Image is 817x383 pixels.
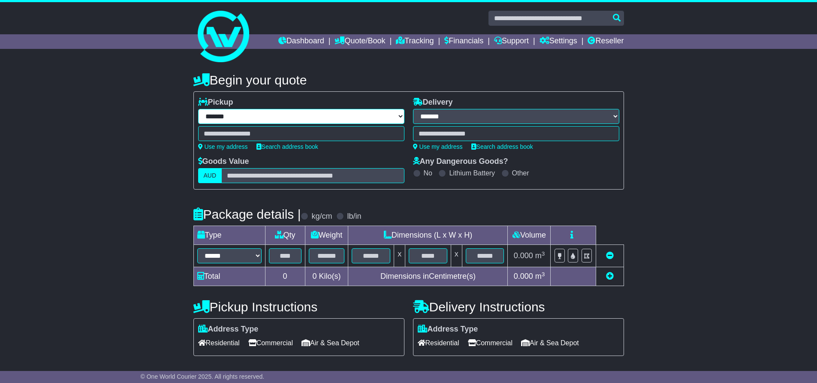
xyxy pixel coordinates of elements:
[347,212,361,221] label: lb/in
[413,157,508,166] label: Any Dangerous Goods?
[198,336,240,350] span: Residential
[606,251,614,260] a: Remove this item
[521,336,579,350] span: Air & Sea Depot
[198,143,248,150] a: Use my address
[471,143,533,150] a: Search address book
[305,267,348,286] td: Kilo(s)
[193,267,265,286] td: Total
[542,250,545,257] sup: 3
[394,245,405,267] td: x
[193,207,301,221] h4: Package details |
[198,325,259,334] label: Address Type
[312,272,317,280] span: 0
[193,300,404,314] h4: Pickup Instructions
[451,245,462,267] td: x
[396,34,434,49] a: Tracking
[514,272,533,280] span: 0.000
[449,169,495,177] label: Lithium Battery
[198,168,222,183] label: AUD
[514,251,533,260] span: 0.000
[542,271,545,277] sup: 3
[311,212,332,221] label: kg/cm
[418,336,459,350] span: Residential
[348,226,508,245] td: Dimensions (L x W x H)
[444,34,483,49] a: Financials
[508,226,551,245] td: Volume
[198,157,249,166] label: Goods Value
[413,300,624,314] h4: Delivery Instructions
[278,34,324,49] a: Dashboard
[265,226,305,245] td: Qty
[535,272,545,280] span: m
[413,98,453,107] label: Delivery
[588,34,624,49] a: Reseller
[141,373,265,380] span: © One World Courier 2025. All rights reserved.
[424,169,432,177] label: No
[305,226,348,245] td: Weight
[193,226,265,245] td: Type
[198,98,233,107] label: Pickup
[248,336,293,350] span: Commercial
[494,34,529,49] a: Support
[540,34,577,49] a: Settings
[606,272,614,280] a: Add new item
[512,169,529,177] label: Other
[418,325,478,334] label: Address Type
[256,143,318,150] a: Search address book
[348,267,508,286] td: Dimensions in Centimetre(s)
[265,267,305,286] td: 0
[413,143,463,150] a: Use my address
[468,336,513,350] span: Commercial
[193,73,624,87] h4: Begin your quote
[335,34,385,49] a: Quote/Book
[301,336,359,350] span: Air & Sea Depot
[535,251,545,260] span: m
